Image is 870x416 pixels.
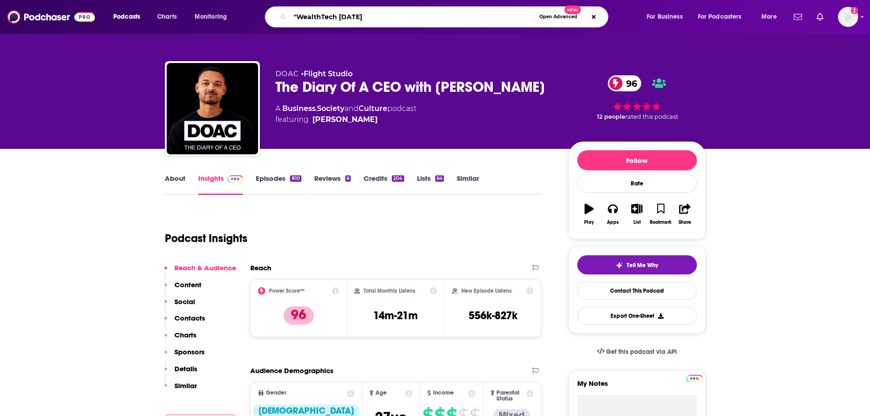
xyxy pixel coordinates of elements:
[692,10,755,24] button: open menu
[597,113,625,120] span: 12 people
[316,104,317,113] span: ,
[790,9,806,25] a: Show notifications dropdown
[290,10,535,24] input: Search podcasts, credits, & more...
[686,374,702,382] a: Pro website
[577,307,697,325] button: Export One-Sheet
[344,104,359,113] span: and
[625,198,649,231] button: List
[649,198,673,231] button: Bookmark
[601,198,625,231] button: Apps
[755,10,788,24] button: open menu
[274,6,617,27] div: Search podcasts, credits, & more...
[164,331,196,348] button: Charts
[617,75,642,91] span: 96
[607,220,619,225] div: Apps
[301,69,353,78] span: •
[577,255,697,274] button: tell me why sparkleTell Me Why
[275,103,417,125] div: A podcast
[7,8,95,26] img: Podchaser - Follow, Share and Rate Podcasts
[577,150,697,170] button: Follow
[167,63,258,154] img: The Diary Of A CEO with Steven Bartlett
[165,174,185,195] a: About
[373,309,418,322] h3: 14m-21m
[250,263,271,272] h2: Reach
[164,263,236,280] button: Reach & Audience
[157,11,177,23] span: Charts
[364,174,404,195] a: Credits204
[174,364,197,373] p: Details
[590,341,685,363] a: Get this podcast via API
[164,314,205,331] button: Contacts
[174,263,236,272] p: Reach & Audience
[686,375,702,382] img: Podchaser Pro
[564,5,581,14] span: New
[164,280,201,297] button: Content
[698,11,742,23] span: For Podcasters
[317,104,344,113] a: Society
[107,10,152,24] button: open menu
[813,9,827,25] a: Show notifications dropdown
[164,381,197,398] button: Similar
[625,113,678,120] span: rated this podcast
[195,11,227,23] span: Monitoring
[198,174,243,195] a: InsightsPodchaser Pro
[290,175,301,182] div: 810
[282,104,316,113] a: Business
[375,390,387,396] span: Age
[359,104,387,113] a: Culture
[616,262,623,269] img: tell me why sparkle
[227,175,243,183] img: Podchaser Pro
[851,7,858,14] svg: Add a profile image
[673,198,696,231] button: Share
[457,174,479,195] a: Similar
[174,280,201,289] p: Content
[539,15,577,19] span: Open Advanced
[435,175,444,182] div: 64
[577,379,697,395] label: My Notes
[256,174,301,195] a: Episodes810
[174,331,196,339] p: Charts
[838,7,858,27] button: Show profile menu
[496,390,525,402] span: Parental Status
[113,11,140,23] span: Podcasts
[569,69,706,126] div: 96 12 peoplerated this podcast
[188,10,239,24] button: open menu
[164,348,205,364] button: Sponsors
[584,220,594,225] div: Play
[838,7,858,27] span: Logged in as rgertner
[345,175,351,182] div: 6
[312,114,378,125] a: Steven Bartlett
[304,69,353,78] a: Flight Studio
[174,381,197,390] p: Similar
[417,174,444,195] a: Lists64
[608,75,642,91] a: 96
[838,7,858,27] img: User Profile
[266,390,286,396] span: Gender
[433,390,454,396] span: Income
[461,288,511,294] h2: New Episode Listens
[284,306,314,325] p: 96
[577,282,697,300] a: Contact This Podcast
[392,175,404,182] div: 204
[174,348,205,356] p: Sponsors
[314,174,351,195] a: Reviews6
[164,364,197,381] button: Details
[269,288,305,294] h2: Power Score™
[577,174,697,193] div: Rate
[633,220,641,225] div: List
[275,69,299,78] span: DOAC
[151,10,182,24] a: Charts
[250,366,333,375] h2: Audience Demographics
[535,11,581,22] button: Open AdvancedNew
[469,309,517,322] h3: 556k-827k
[164,297,195,314] button: Social
[174,314,205,322] p: Contacts
[165,232,248,245] h1: Podcast Insights
[174,297,195,306] p: Social
[650,220,671,225] div: Bookmark
[577,198,601,231] button: Play
[364,288,415,294] h2: Total Monthly Listens
[761,11,777,23] span: More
